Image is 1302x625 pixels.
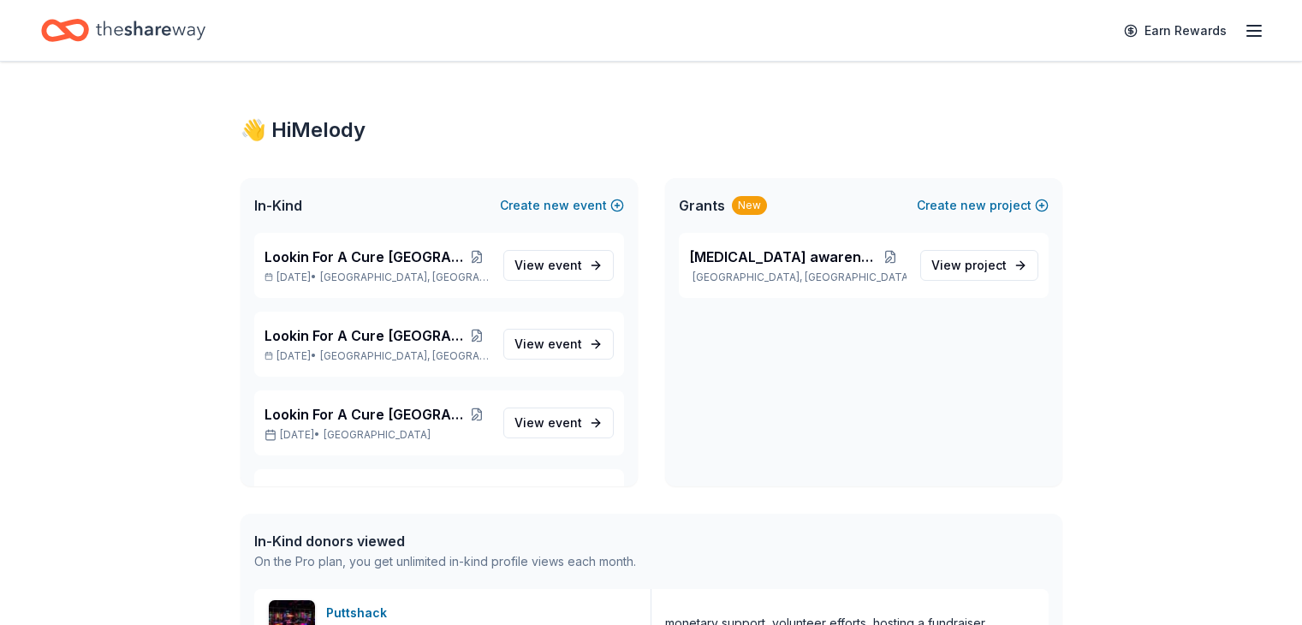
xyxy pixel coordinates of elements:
div: In-Kind donors viewed [254,531,636,551]
span: event [548,415,582,430]
a: Earn Rewards [1114,15,1237,46]
p: [DATE] • [265,271,490,284]
span: [MEDICAL_DATA] awareness [689,247,874,267]
div: 👋 Hi Melody [241,116,1062,144]
span: Lookin For A Cure [GEOGRAPHIC_DATA] [265,404,464,425]
span: View [931,255,1007,276]
div: Puttshack [326,603,394,623]
span: [GEOGRAPHIC_DATA], [GEOGRAPHIC_DATA] [320,349,489,363]
a: View project [920,250,1038,281]
span: View [514,413,582,433]
p: [DATE] • [265,349,490,363]
span: In-Kind [254,195,302,216]
a: View event [503,408,614,438]
span: View [514,334,582,354]
span: [GEOGRAPHIC_DATA] [324,428,431,442]
span: Lookin For A Cure [GEOGRAPHIC_DATA] [265,247,464,267]
p: [GEOGRAPHIC_DATA], [GEOGRAPHIC_DATA] [689,271,907,284]
div: New [732,196,767,215]
p: [DATE] • [265,428,490,442]
a: Home [41,10,205,51]
span: new [544,195,569,216]
span: new [960,195,986,216]
a: View event [503,250,614,281]
span: [GEOGRAPHIC_DATA], [GEOGRAPHIC_DATA] [320,271,489,284]
span: Lookin For A Cure [GEOGRAPHIC_DATA] [265,325,464,346]
span: event [548,258,582,272]
span: event [548,336,582,351]
span: Grants [679,195,725,216]
button: Createnewproject [917,195,1049,216]
div: On the Pro plan, you get unlimited in-kind profile views each month. [254,551,636,572]
span: project [965,258,1007,272]
button: Createnewevent [500,195,624,216]
span: View [514,255,582,276]
a: View event [503,329,614,360]
span: Lookin For A Cure [GEOGRAPHIC_DATA] [265,483,464,503]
